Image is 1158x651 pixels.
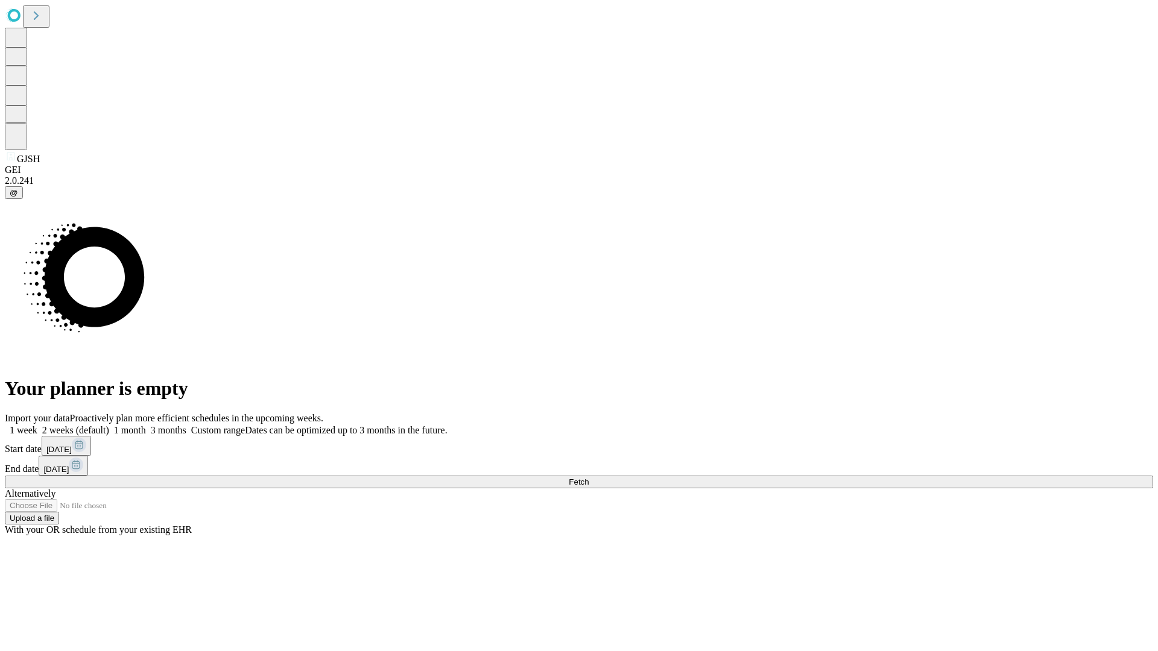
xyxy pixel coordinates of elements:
button: Fetch [5,476,1153,488]
button: [DATE] [42,436,91,456]
h1: Your planner is empty [5,377,1153,400]
div: End date [5,456,1153,476]
span: 2 weeks (default) [42,425,109,435]
span: Fetch [569,477,589,486]
span: [DATE] [43,465,69,474]
button: @ [5,186,23,199]
span: @ [10,188,18,197]
span: Proactively plan more efficient schedules in the upcoming weeks. [70,413,323,423]
div: GEI [5,165,1153,175]
div: 2.0.241 [5,175,1153,186]
span: GJSH [17,154,40,164]
span: 1 week [10,425,37,435]
span: Alternatively [5,488,55,498]
span: 3 months [151,425,186,435]
span: 1 month [114,425,146,435]
div: Start date [5,436,1153,456]
span: Dates can be optimized up to 3 months in the future. [245,425,447,435]
span: [DATE] [46,445,72,454]
span: Import your data [5,413,70,423]
button: Upload a file [5,512,59,524]
span: With your OR schedule from your existing EHR [5,524,192,535]
button: [DATE] [39,456,88,476]
span: Custom range [191,425,245,435]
